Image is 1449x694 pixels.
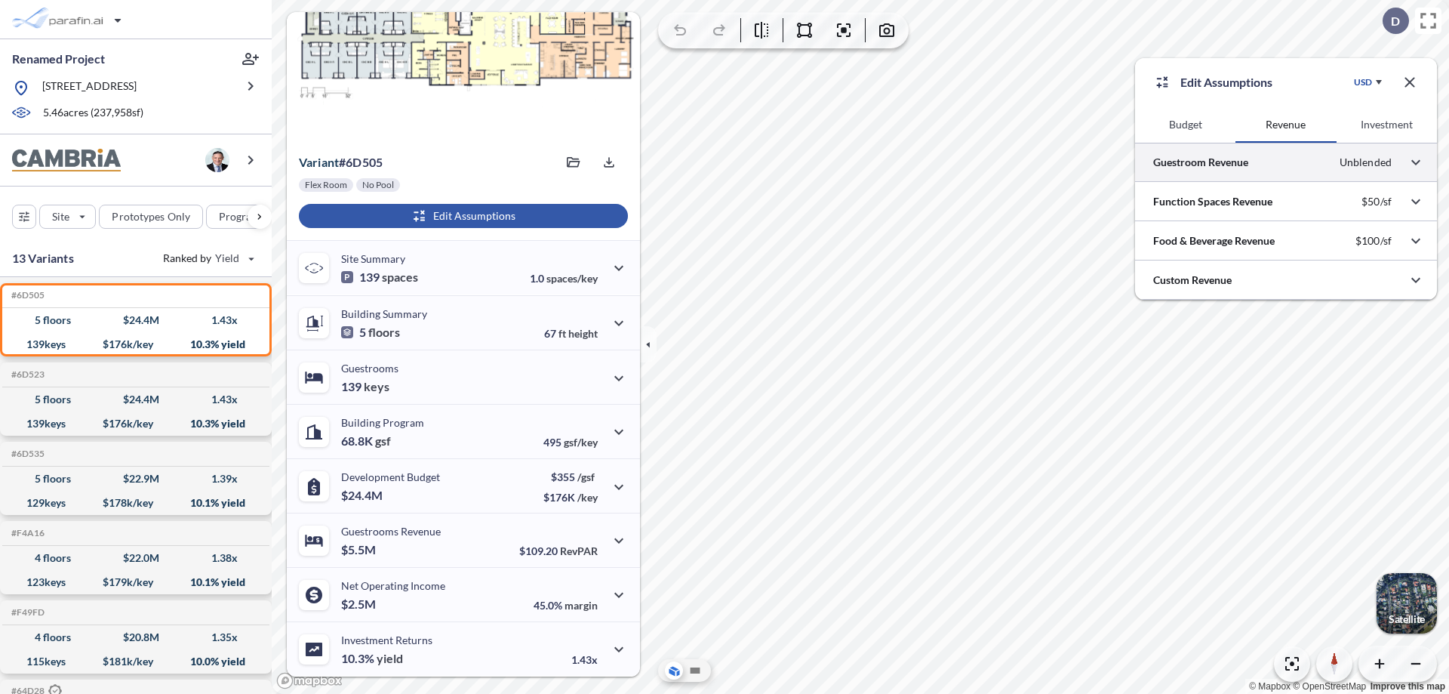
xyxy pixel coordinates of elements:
p: Net Operating Income [341,579,445,592]
span: height [568,327,598,340]
button: Program [206,205,288,229]
span: RevPAR [560,544,598,557]
p: [STREET_ADDRESS] [42,79,137,97]
p: 68.8K [341,433,391,449]
p: Guestrooms Revenue [341,525,441,538]
span: gsf/key [564,436,598,449]
img: Switcher Image [1377,573,1437,634]
a: Mapbox homepage [276,672,343,689]
span: ft [558,327,566,340]
button: Switcher ImageSatellite [1377,573,1437,634]
p: Renamed Project [12,51,105,67]
p: 1.0 [530,272,598,285]
img: BrandImage [12,149,121,172]
h5: Click to copy the code [8,290,45,301]
span: yield [377,651,403,666]
p: Food & Beverage Revenue [1153,233,1275,248]
p: Investment Returns [341,634,432,646]
span: spaces/key [546,272,598,285]
span: keys [364,379,389,394]
h5: Click to copy the code [8,449,45,459]
p: $176K [543,491,598,504]
p: Prototypes Only [112,209,190,224]
p: Edit Assumptions [1180,73,1272,91]
p: Site Summary [341,252,405,265]
button: Prototypes Only [99,205,203,229]
p: No Pool [362,179,394,191]
button: Edit Assumptions [299,204,628,228]
button: Revenue [1235,106,1336,143]
div: USD [1354,76,1372,88]
p: 13 Variants [12,249,74,267]
span: floors [368,325,400,340]
p: 10.3% [341,651,403,666]
p: $2.5M [341,597,378,612]
p: 495 [543,436,598,449]
h5: Click to copy the code [8,369,45,380]
p: Building Program [341,416,424,429]
p: Guestrooms [341,362,398,375]
p: $355 [543,470,598,483]
button: Site Plan [686,662,704,680]
p: $109.20 [519,544,598,557]
p: Building Summary [341,307,427,320]
p: $5.5M [341,542,378,557]
button: Ranked by Yield [151,246,264,270]
span: spaces [382,270,418,285]
p: 5.46 acres ( 237,958 sf) [43,105,143,122]
p: # 6d505 [299,155,383,170]
p: 45.0% [534,599,598,612]
p: Satellite [1389,613,1425,625]
p: 1.43x [571,653,598,666]
a: OpenStreetMap [1293,681,1366,692]
p: Custom Revenue [1153,273,1232,288]
p: 67 [544,327,598,340]
p: Site [52,209,69,224]
button: Aerial View [665,662,683,680]
p: Function Spaces Revenue [1153,194,1272,209]
span: gsf [375,433,391,449]
a: Mapbox [1249,681,1291,692]
span: /gsf [577,470,595,483]
span: /key [577,491,598,504]
h5: Click to copy the code [8,607,45,618]
p: 139 [341,270,418,285]
span: Yield [215,251,240,266]
p: Flex Room [305,179,347,191]
button: Budget [1135,106,1235,143]
p: $24.4M [341,488,385,503]
button: Investment [1337,106,1437,143]
p: $50/sf [1361,195,1392,208]
p: D [1391,14,1400,28]
p: 5 [341,325,400,340]
img: user logo [205,148,229,172]
h5: Click to copy the code [8,528,45,538]
span: Variant [299,155,339,169]
button: Site [39,205,96,229]
p: Program [219,209,261,224]
a: Improve this map [1371,681,1445,692]
p: $100/sf [1355,234,1392,248]
span: margin [565,599,598,612]
p: Development Budget [341,470,440,483]
p: 139 [341,379,389,394]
